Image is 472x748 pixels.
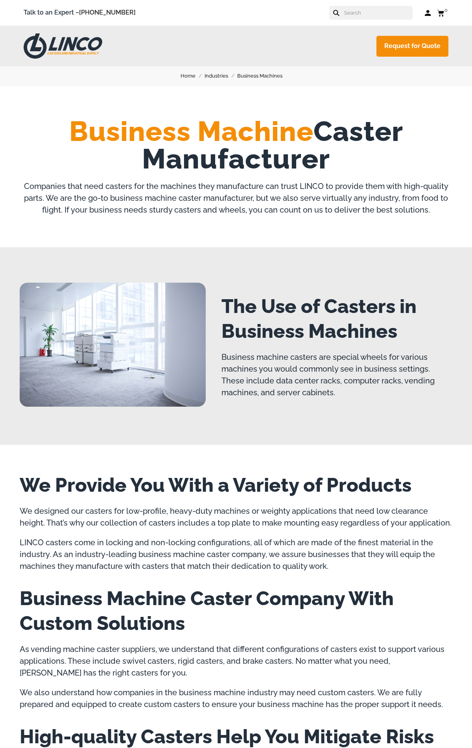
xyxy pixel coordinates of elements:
p: Business machine casters are special wheels for various machines you would commonly see in busine... [221,351,452,398]
a: Request for Quote [376,36,448,57]
h1: Caster Manufacturer [20,117,452,172]
a: Log in [424,9,431,17]
a: [PHONE_NUMBER] [79,9,136,16]
img: two business machines in an office [20,283,206,407]
h2: The Use of Casters in Business Machines [221,294,452,343]
p: Companies that need casters for the machines they manufacture can trust LINCO to provide them wit... [20,180,452,216]
a: 0 [437,8,448,18]
h2: We Provide You With a Variety of Products [20,472,452,497]
a: Business Machines [237,72,291,80]
img: LINCO CASTERS & INDUSTRIAL SUPPLY [24,33,102,59]
span: 0 [444,7,448,13]
a: Industries [205,72,237,80]
p: As vending machine caster suppliers, we understand that different configurations of casters exist... [20,643,452,679]
p: LINCO casters come in locking and non-locking configurations, all of which are made of the finest... [20,537,452,572]
p: We designed our casters for low-profile, heavy-duty machines or weighty applications that need lo... [20,505,452,529]
input: Search [343,6,413,20]
h2: Business Machine Caster Company With Custom Solutions [20,586,452,635]
span: Talk to an Expert – [24,7,136,18]
p: We also understand how companies in the business machine industry may need custom casters. We are... [20,687,452,710]
span: Business Machine [69,115,313,147]
a: Home [181,72,205,80]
